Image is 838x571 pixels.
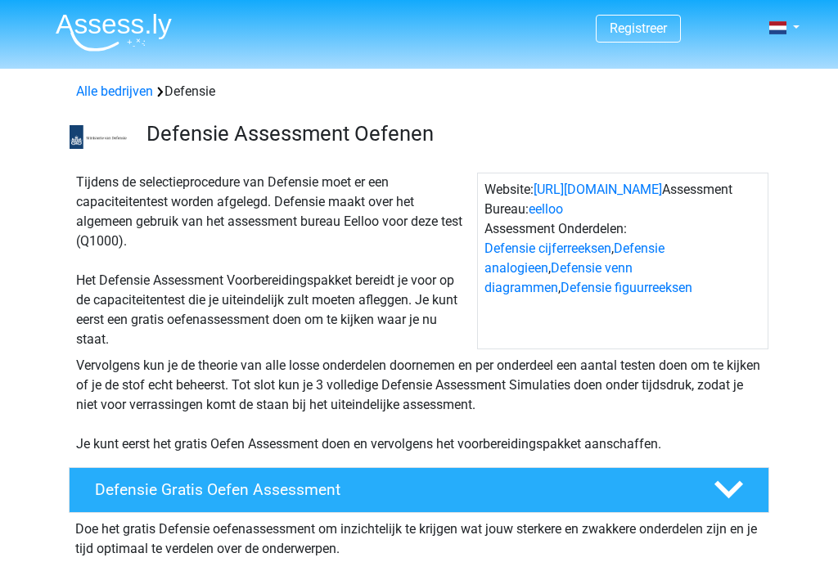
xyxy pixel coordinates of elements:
a: [URL][DOMAIN_NAME] [534,182,662,197]
a: Defensie venn diagrammen [484,260,633,295]
h3: Defensie Assessment Oefenen [146,121,756,146]
div: Website: Assessment Bureau: Assessment Onderdelen: , , , [477,173,768,349]
a: Defensie Gratis Oefen Assessment [62,467,776,513]
div: Tijdens de selectieprocedure van Defensie moet er een capaciteitentest worden afgelegd. Defensie ... [70,173,477,349]
div: Vervolgens kun je de theorie van alle losse onderdelen doornemen en per onderdeel een aantal test... [70,356,768,454]
h4: Defensie Gratis Oefen Assessment [95,480,687,499]
a: Defensie analogieen [484,241,665,276]
a: eelloo [529,201,563,217]
div: Defensie [70,82,768,101]
a: Registreer [610,20,667,36]
img: Assessly [56,13,172,52]
a: Defensie cijferreeksen [484,241,611,256]
a: Defensie figuurreeksen [561,280,692,295]
div: Doe het gratis Defensie oefenassessment om inzichtelijk te krijgen wat jouw sterkere en zwakkere ... [69,513,769,559]
a: Alle bedrijven [76,83,153,99]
